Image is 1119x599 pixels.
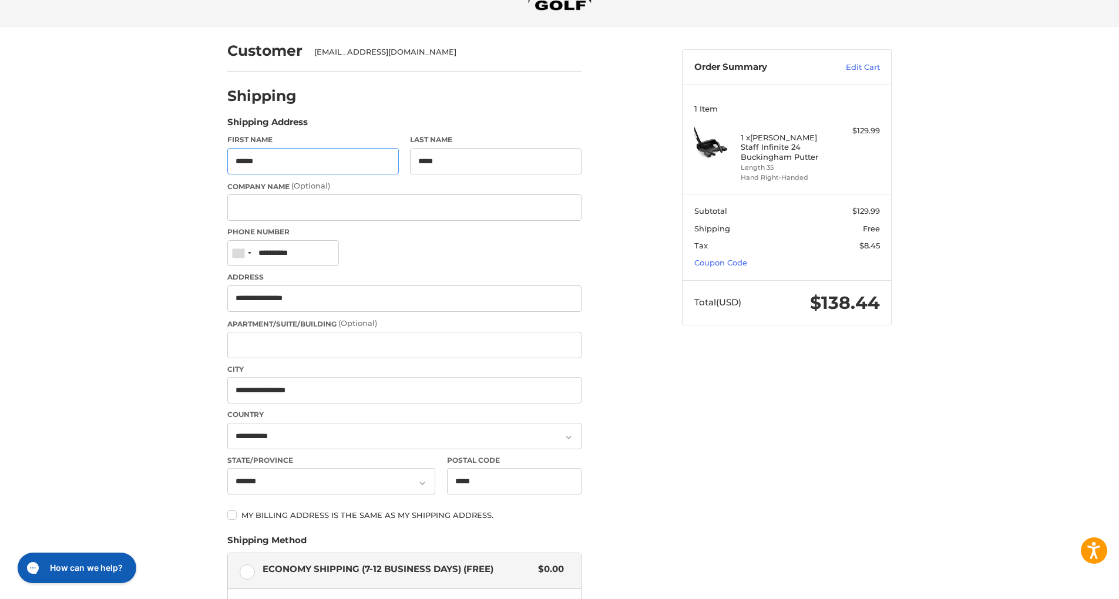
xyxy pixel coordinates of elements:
small: (Optional) [338,318,377,328]
label: Country [227,409,582,420]
span: Tax [694,241,708,250]
label: My billing address is the same as my shipping address. [227,510,582,520]
span: Total (USD) [694,297,741,308]
span: Subtotal [694,206,727,216]
span: Free [863,224,880,233]
span: $129.99 [852,206,880,216]
span: $8.45 [859,241,880,250]
span: $138.44 [810,292,880,314]
iframe: Gorgias live chat messenger [12,548,140,587]
h4: 1 x [PERSON_NAME] Staff Infinite 24 Buckingham Putter [741,133,831,161]
a: Edit Cart [821,62,880,73]
h2: Shipping [227,87,297,105]
label: Postal Code [447,455,582,466]
li: Hand Right-Handed [741,173,831,183]
label: Company Name [227,180,582,192]
label: First Name [227,134,399,145]
div: [EMAIL_ADDRESS][DOMAIN_NAME] [314,46,570,58]
h2: Customer [227,42,303,60]
li: Length 35 [741,163,831,173]
span: Economy Shipping (7-12 Business Days) (Free) [263,563,533,576]
h3: Order Summary [694,62,821,73]
h3: 1 Item [694,104,880,113]
label: Address [227,272,582,282]
label: City [227,364,582,375]
div: $129.99 [834,125,880,137]
label: Last Name [410,134,582,145]
legend: Shipping Method [227,534,307,553]
label: Apartment/Suite/Building [227,318,582,329]
label: Phone Number [227,227,582,237]
span: $0.00 [532,563,564,576]
a: Coupon Code [694,258,747,267]
label: State/Province [227,455,435,466]
span: Shipping [694,224,730,233]
legend: Shipping Address [227,116,308,134]
small: (Optional) [291,181,330,190]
